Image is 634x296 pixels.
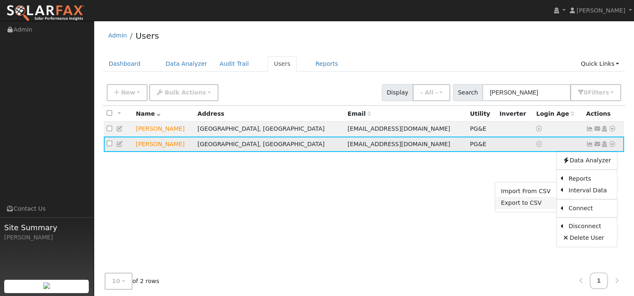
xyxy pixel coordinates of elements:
div: Address [198,109,342,118]
a: whitski101@yahoo.com [594,140,601,149]
a: Data Analyzer [159,56,213,72]
a: Disconnect [563,221,617,232]
a: Data Analyzer [556,155,617,167]
a: robertlskillman@yahoo.com [594,124,601,133]
a: 1 [590,273,608,289]
span: PG&E [470,141,486,147]
a: Show Graph [586,141,594,147]
a: Users [268,56,297,72]
a: Connect [563,203,617,214]
a: Login As [601,141,608,147]
button: 10 [105,273,133,290]
a: Reports [563,173,617,184]
img: SolarFax [6,5,85,22]
span: Days since last login [536,110,574,117]
img: retrieve [43,282,50,289]
a: Interval Data [563,184,617,196]
a: Other actions [609,140,616,149]
a: No login access [536,125,544,132]
a: Import From CSV [495,185,556,197]
div: Inverter [499,109,530,118]
td: [GEOGRAPHIC_DATA], [GEOGRAPHIC_DATA] [195,122,345,137]
span: Search [453,84,483,101]
a: Edit User [116,125,124,132]
a: Edit User [116,141,124,147]
div: Utility [470,109,494,118]
a: Users [135,31,159,41]
span: Filter [588,89,609,96]
span: Display [382,84,413,101]
div: [PERSON_NAME] [4,233,89,242]
input: Search [482,84,571,101]
a: Reports [309,56,344,72]
a: Show Graph [586,125,594,132]
td: Lead [133,137,195,152]
span: New [121,89,135,96]
button: Bulk Actions [149,84,218,101]
a: Admin [108,32,127,39]
span: of 2 rows [105,273,160,290]
span: Email [348,110,371,117]
span: s [605,89,609,96]
span: Bulk Actions [165,89,206,96]
a: Delete User [556,232,617,244]
span: [PERSON_NAME] [576,7,625,14]
button: New [107,84,148,101]
a: Other actions [609,124,616,133]
a: No login access [536,141,544,147]
button: - All - [413,84,450,101]
div: Actions [586,109,621,118]
span: Site Summary [4,222,89,233]
span: 10 [112,278,120,284]
a: Audit Trail [213,56,255,72]
span: [EMAIL_ADDRESS][DOMAIN_NAME] [348,141,450,147]
a: Quick Links [574,56,625,72]
span: PG&E [470,125,486,132]
span: [EMAIL_ADDRESS][DOMAIN_NAME] [348,125,450,132]
a: Dashboard [103,56,147,72]
td: [GEOGRAPHIC_DATA], [GEOGRAPHIC_DATA] [195,137,345,152]
span: Name [136,110,160,117]
td: Lead [133,122,195,137]
a: Export to CSV [495,197,556,209]
button: 0Filters [570,84,621,101]
a: Login As [601,125,608,132]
